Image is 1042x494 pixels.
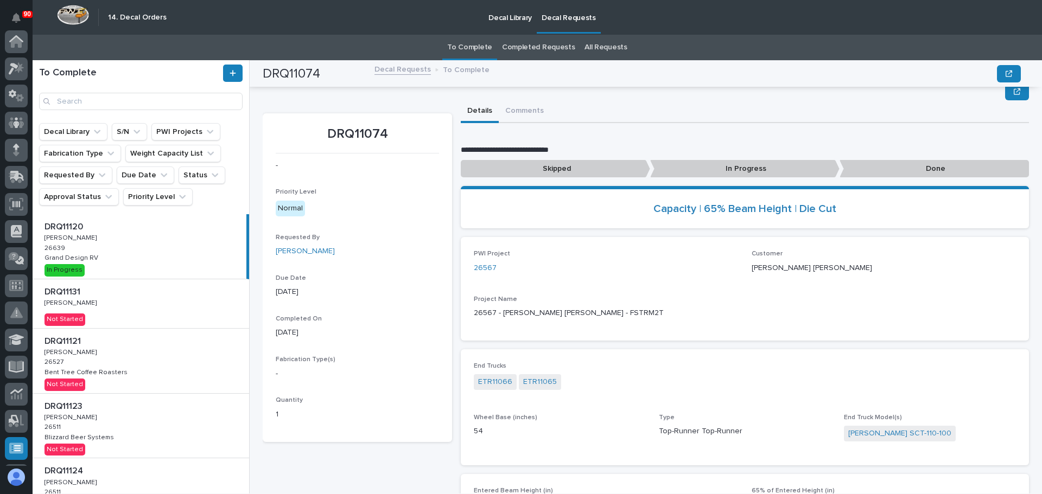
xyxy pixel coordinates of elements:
p: Blizzard Beer Systems [45,432,116,441]
button: users-avatar [5,466,28,489]
div: Not Started [45,378,85,390]
a: 26567 [474,262,497,274]
span: Quantity [276,397,303,403]
button: Requested By [39,166,112,184]
div: Normal [276,201,305,216]
button: Weight Capacity List [125,145,221,162]
a: DRQ11120DRQ11120 [PERSON_NAME][PERSON_NAME] 2663926639 Grand Design RVGrand Design RV In Progress [33,214,249,279]
button: Notifications [5,7,28,29]
p: Bent Tree Coffee Roasters [45,367,130,376]
button: Comments [499,100,550,123]
span: 65% of Entered Height (in) [752,487,835,494]
p: 1 [276,409,439,420]
button: Priority Level [123,188,193,206]
a: DRQ11121DRQ11121 [PERSON_NAME][PERSON_NAME] 2652726527 Bent Tree Coffee RoastersBent Tree Coffee ... [33,329,249,394]
p: DRQ11121 [45,334,83,347]
span: PWI Project [474,251,510,257]
a: DRQ11131DRQ11131 [PERSON_NAME][PERSON_NAME] Not Started [33,279,249,329]
a: DRQ11123DRQ11123 [PERSON_NAME][PERSON_NAME] 2651126511 Blizzard Beer SystemsBlizzard Beer Systems... [33,394,249,459]
p: DRQ11123 [45,399,85,412]
button: Decal Library [39,123,107,140]
span: Project Name [474,296,517,303]
p: Done [840,160,1029,178]
p: [PERSON_NAME] [45,297,99,307]
button: Details [461,100,499,123]
span: Type [659,414,675,421]
span: Wheel Base (inches) [474,414,537,421]
span: Due Date [276,275,306,281]
img: Workspace Logo [57,5,89,25]
button: S/N [112,123,147,140]
p: DRQ11074 [276,126,439,142]
a: Capacity | 65% Beam Height | Die Cut [653,202,836,215]
p: 26527 [45,356,66,366]
p: 26511 [45,421,63,431]
span: Fabrication Type(s) [276,356,335,363]
p: [DATE] [276,327,439,338]
a: Completed Requests [502,35,575,60]
div: In Progress [45,264,85,276]
p: DRQ11120 [45,220,85,232]
p: In Progress [650,160,840,178]
span: Top-Runner [659,426,700,437]
p: 54 [474,426,646,437]
button: Status [179,166,225,184]
p: Grand Design RV [45,252,100,262]
span: Customer [752,251,783,257]
a: ETR11065 [523,376,557,388]
span: Completed On [276,316,322,322]
p: [PERSON_NAME] [PERSON_NAME] [752,262,1016,274]
div: Not Started [45,444,85,455]
p: [PERSON_NAME] [45,347,99,356]
button: Due Date [117,166,174,184]
a: All Requests [584,35,627,60]
a: To Complete [447,35,492,60]
a: ETR11066 [478,376,512,388]
input: Search [39,93,243,110]
div: Notifications90 [14,13,28,30]
h1: To Complete [39,67,221,79]
a: Decal Requests [374,62,431,75]
p: DRQ11124 [45,464,85,476]
p: [PERSON_NAME] [45,232,99,242]
div: Not Started [45,313,85,325]
p: [DATE] [276,286,439,298]
p: Skipped [461,160,650,178]
h2: 14. Decal Orders [108,13,167,22]
p: DRQ11131 [45,285,82,297]
a: [PERSON_NAME] [276,246,335,257]
span: Priority Level [276,189,316,195]
p: [PERSON_NAME] [45,477,99,486]
span: End Truck Model(s) [844,414,902,421]
p: - [276,160,439,171]
span: Requested By [276,234,320,241]
span: End Trucks [474,363,506,369]
button: PWI Projects [151,123,220,140]
p: 26567 - [PERSON_NAME] [PERSON_NAME] - FSTRM2T [474,307,1016,319]
span: Top-Runner [702,426,742,437]
p: [PERSON_NAME] [45,412,99,421]
p: 90 [24,10,31,18]
p: - [276,368,439,380]
p: To Complete [443,63,490,75]
button: Approval Status [39,188,119,206]
span: Entered Beam Height (in) [474,487,553,494]
button: Fabrication Type [39,145,121,162]
a: [PERSON_NAME] SCT-110-100 [848,428,951,439]
p: 26639 [45,242,67,252]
